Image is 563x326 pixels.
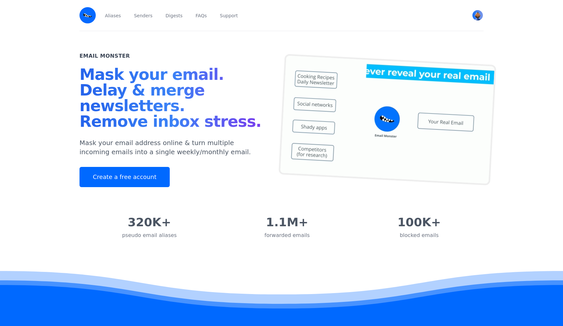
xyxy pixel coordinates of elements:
div: 320K+ [122,216,177,229]
div: pseudo email aliases [122,231,177,239]
a: Create a free account [79,167,170,187]
div: forwarded emails [265,231,310,239]
img: Email Monster [79,7,96,23]
div: 100K+ [397,216,441,229]
p: Mask your email address online & turn multiple incoming emails into a single weekly/monthly email. [79,138,266,156]
h1: Mask your email. Delay & merge newsletters. Remove inbox stress. [79,67,266,132]
div: blocked emails [397,231,441,239]
h2: Email Monster [79,52,130,60]
div: 1.1M+ [265,216,310,229]
button: User menu [472,9,484,21]
img: temp mail, free temporary mail, Temporary Email [279,54,496,185]
img: Timofey's Avatar [472,10,483,21]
